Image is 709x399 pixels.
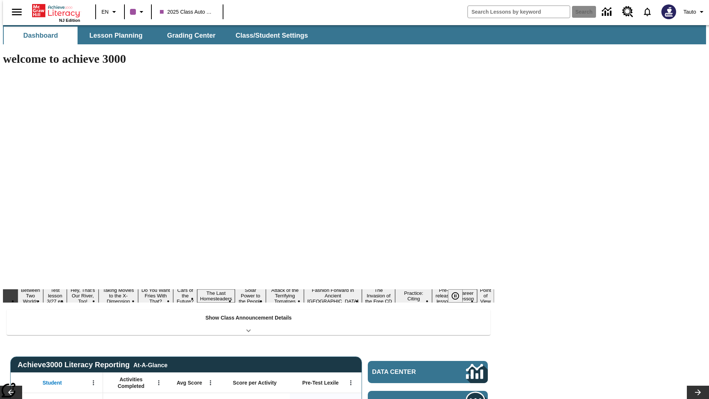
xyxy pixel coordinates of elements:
button: Slide 11 The Invasion of the Free CD [362,286,395,305]
span: Achieve3000 Literacy Reporting [18,361,168,369]
img: Avatar [661,4,676,19]
div: SubNavbar [3,27,315,44]
div: Pause [448,289,470,303]
span: Activities Completed [107,376,155,389]
button: Slide 4 Taking Movies to the X-Dimension [99,286,138,305]
span: Avg Score [177,379,202,386]
div: Home [32,3,80,23]
a: Data Center [368,361,488,383]
button: Open side menu [6,1,28,23]
span: Tauto [684,8,696,16]
button: Open Menu [88,377,99,388]
button: Slide 6 Cars of the Future? [173,286,197,305]
span: EN [102,8,109,16]
span: Score per Activity [233,379,277,386]
button: Slide 5 Do You Want Fries With That? [138,286,174,305]
button: Slide 3 Hey, That's Our River, Too! [67,286,99,305]
button: Slide 12 Mixed Practice: Citing Evidence [395,284,432,308]
span: Data Center [372,368,441,376]
span: 2025 Class Auto Grade 13 [160,8,215,16]
input: search field [468,6,570,18]
button: Select a new avatar [657,2,681,21]
button: Profile/Settings [681,5,709,18]
button: Class color is purple. Change class color [127,5,149,18]
button: Open Menu [153,377,164,388]
button: Slide 15 Point of View [477,286,494,305]
button: Lesson carousel, Next [687,386,709,399]
button: Slide 8 Solar Power to the People [235,286,266,305]
button: Lesson Planning [79,27,153,44]
button: Class/Student Settings [230,27,314,44]
span: Pre-Test Lexile [302,379,339,386]
span: NJ Edition [59,18,80,23]
a: Data Center [597,2,618,22]
button: Dashboard [4,27,78,44]
button: Slide 10 Fashion Forward in Ancient Rome [304,286,362,305]
a: Notifications [638,2,657,21]
button: Language: EN, Select a language [98,5,122,18]
button: Slide 13 Pre-release lesson [432,286,455,305]
button: Pause [448,289,463,303]
button: Slide 7 The Last Homesteaders [197,289,235,303]
div: Show Class Announcement Details [7,310,490,335]
button: Open Menu [205,377,216,388]
button: Grading Center [154,27,228,44]
a: Home [32,3,80,18]
button: Slide 2 Test lesson 3/27 en [43,286,67,305]
button: Open Menu [345,377,356,388]
a: Resource Center, Will open in new tab [618,2,638,22]
div: At-A-Glance [133,361,167,369]
h1: welcome to achieve 3000 [3,52,494,66]
div: SubNavbar [3,25,706,44]
button: Slide 9 Attack of the Terrifying Tomatoes [266,286,304,305]
p: Show Class Announcement Details [205,314,292,322]
span: Student [42,379,62,386]
button: Slide 1 Between Two Worlds [18,286,43,305]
